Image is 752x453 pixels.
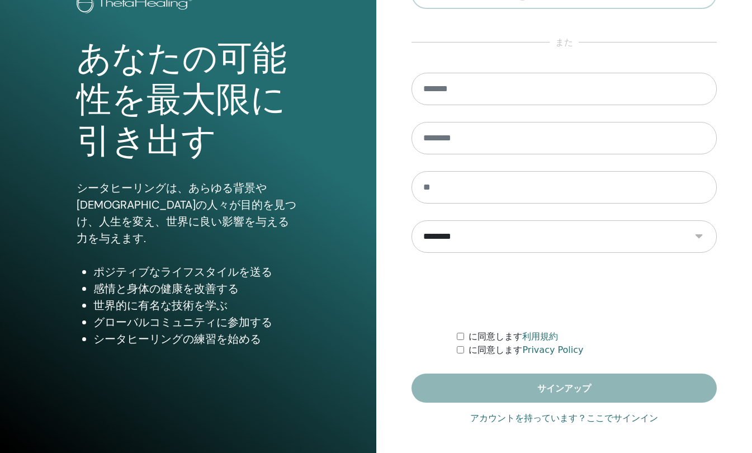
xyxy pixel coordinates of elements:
[77,180,299,247] p: シータヒーリングは、あらゆる背景や[DEMOGRAPHIC_DATA]の人々が目的を見つけ、人生を変え、世界に良い影響を与える力を与えます.
[77,38,299,163] h1: あなたの可能性を最大限に引き出す
[93,280,299,297] li: 感情と身体の健康を改善する
[469,330,558,343] label: に同意します
[522,345,583,355] a: Privacy Policy
[469,343,583,357] label: に同意します
[522,331,558,342] a: 利用規約
[93,297,299,314] li: 世界的に有名な技術を学ぶ
[550,36,579,49] span: また
[470,412,658,425] a: アカウントを持っています？ここでサインイン
[93,263,299,280] li: ポジティブなライフスタイルを送る
[479,270,649,313] iframe: reCAPTCHA
[93,331,299,347] li: シータヒーリングの練習を始める
[93,314,299,331] li: グローバルコミュニティに参加する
